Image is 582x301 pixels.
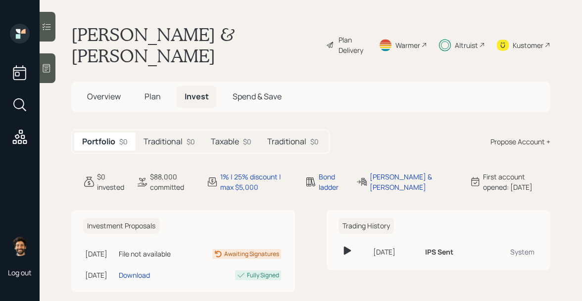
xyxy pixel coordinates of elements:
[85,249,115,259] div: [DATE]
[10,236,30,256] img: eric-schwartz-headshot.png
[395,40,420,50] div: Warmer
[310,136,319,147] div: $0
[373,247,417,257] div: [DATE]
[513,40,543,50] div: Kustomer
[83,218,159,234] h6: Investment Proposals
[220,172,293,192] div: 1% | 25% discount | max $5,000
[233,91,282,102] span: Spend & Save
[455,40,478,50] div: Altruist
[119,249,187,259] div: File not available
[243,136,251,147] div: $0
[425,248,453,257] h6: IPS Sent
[487,247,534,257] div: System
[150,172,194,192] div: $88,000 committed
[82,137,115,146] h5: Portfolio
[145,91,161,102] span: Plan
[144,137,183,146] h5: Traditional
[490,136,550,147] div: Propose Account +
[339,35,367,55] div: Plan Delivery
[8,268,32,277] div: Log out
[119,136,128,147] div: $0
[247,271,279,280] div: Fully Signed
[370,172,458,192] div: [PERSON_NAME] & [PERSON_NAME]
[187,136,195,147] div: $0
[483,172,550,192] div: First account opened: [DATE]
[319,172,344,192] div: Bond ladder
[71,24,318,66] h1: [PERSON_NAME] & [PERSON_NAME]
[185,91,209,102] span: Invest
[87,91,121,102] span: Overview
[211,137,239,146] h5: Taxable
[224,250,279,258] div: Awaiting Signatures
[119,270,150,280] div: Download
[339,218,394,234] h6: Trading History
[97,172,124,192] div: $0 invested
[85,270,115,280] div: [DATE]
[267,137,306,146] h5: Traditional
